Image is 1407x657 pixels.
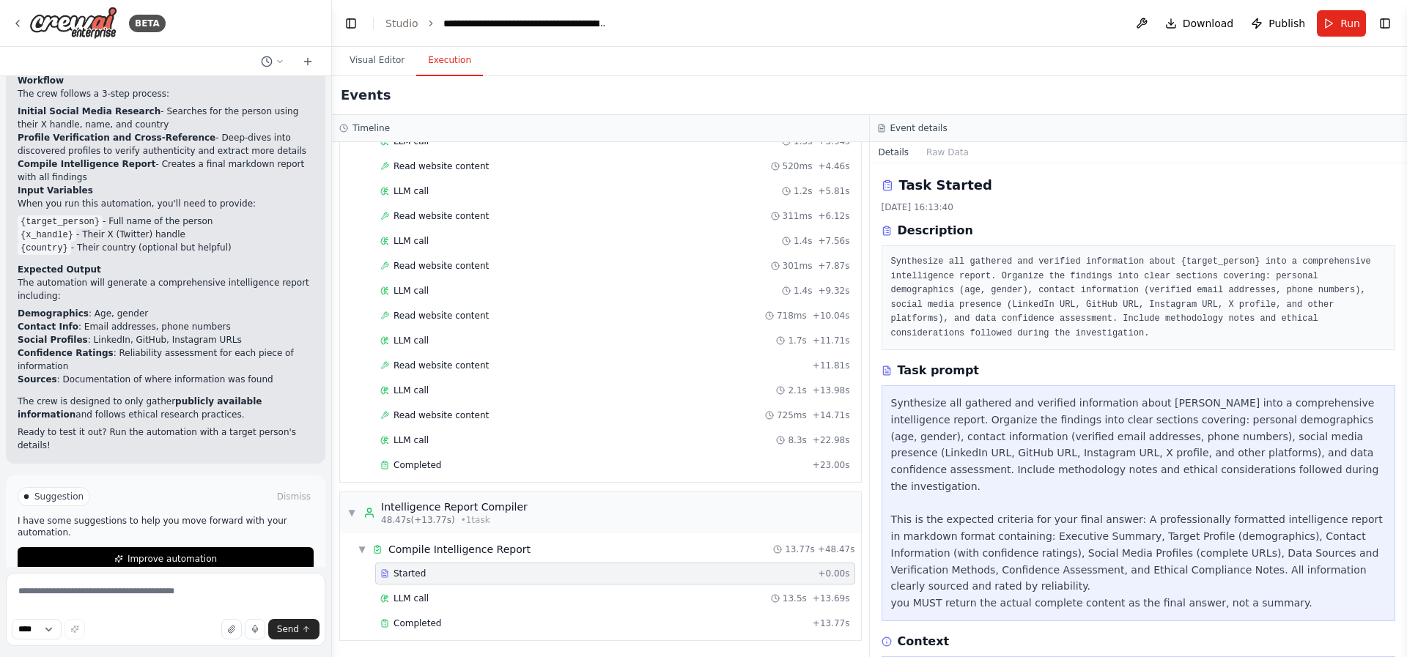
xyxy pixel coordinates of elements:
span: 311ms [783,210,813,222]
span: ▼ [347,507,356,519]
span: LLM call [394,593,429,604]
span: Publish [1268,16,1305,31]
span: Improve automation [128,553,217,565]
span: + 22.98s [813,434,850,446]
span: 301ms [783,260,813,272]
span: 2.1s [788,385,806,396]
button: Click to speak your automation idea [245,619,265,639]
h3: Task prompt [898,362,980,379]
span: Read website content [394,260,489,272]
li: - Deep-dives into discovered profiles to verify authenticity and extract more details [18,131,314,157]
li: : Age, gender [18,307,314,320]
span: + 5.81s [818,185,849,197]
strong: Compile Intelligence Report [18,159,155,169]
span: Read website content [394,310,489,322]
p: When you run this automation, you'll need to provide: [18,197,314,210]
h2: Events [341,85,391,105]
span: ▼ [358,543,366,555]
button: Improve this prompt [64,619,85,639]
span: + 14.71s [813,409,850,421]
strong: Demographics [18,308,89,319]
strong: Profile Verification and Cross-Reference [18,133,215,143]
span: + 48.47s [818,543,855,555]
h3: Event details [890,122,948,134]
span: LLM call [394,185,429,197]
strong: Social Profiles [18,335,88,345]
li: - Full name of the person [18,215,314,228]
li: - Searches for the person using their X handle, name, and country [18,105,314,131]
span: LLM call [394,335,429,346]
li: - Their X (Twitter) handle [18,228,314,241]
strong: Expected Output [18,264,101,275]
button: Start a new chat [296,53,320,70]
button: Download [1159,10,1240,37]
span: Read website content [394,409,489,421]
span: Suggestion [34,491,84,502]
button: Improve automation [18,547,314,571]
span: + 7.56s [818,235,849,247]
span: LLM call [394,385,429,396]
strong: Input Variables [18,185,93,196]
h3: Context [898,633,950,650]
div: Synthesize all gathered and verified information about [PERSON_NAME] into a comprehensive intelli... [891,395,1386,612]
span: Read website content [394,210,489,222]
li: : Documentation of where information was found [18,373,314,386]
strong: Sources [18,374,57,385]
span: + 6.12s [818,210,849,222]
h3: Description [898,222,973,240]
span: + 11.71s [813,335,850,346]
code: {x_handle} [18,229,76,242]
li: - Their country (optional but helpful) [18,241,314,254]
button: Dismiss [274,489,314,504]
li: : Reliability assessment for each piece of information [18,346,314,373]
span: 1.7s [788,335,806,346]
code: {target_person} [18,215,103,229]
span: Read website content [394,360,489,371]
p: The automation will generate a comprehensive intelligence report including: [18,276,314,302]
h2: Task Started [899,175,992,196]
li: : Email addresses, phone numbers [18,320,314,333]
span: + 10.04s [813,310,850,322]
strong: Confidence Ratings [18,348,114,358]
span: + 13.69s [813,593,850,604]
span: 13.77s [785,543,815,555]
span: + 23.00s [813,459,850,471]
span: Completed [394,459,441,471]
div: Intelligence Report Compiler [381,500,528,514]
p: The crew follows a 3-step process: [18,87,314,100]
span: Send [277,623,299,635]
span: + 9.32s [818,285,849,297]
span: Run [1340,16,1360,31]
p: I have some suggestions to help you move forward with your automation. [18,515,314,538]
img: Logo [29,7,117,40]
span: 1.4s [794,285,812,297]
span: + 0.00s [818,568,849,579]
span: + 11.81s [813,360,850,371]
span: LLM call [394,285,429,297]
button: Switch to previous chat [255,53,290,70]
span: 1.4s [794,235,812,247]
a: Studio [385,18,418,29]
strong: Contact Info [18,322,78,332]
strong: Workflow [18,75,64,86]
button: Raw Data [917,142,978,163]
button: Visual Editor [338,45,416,76]
p: Ready to test it out? Run the automation with a target person's details! [18,426,314,452]
pre: Synthesize all gathered and verified information about {target_person} into a comprehensive intel... [891,255,1386,341]
span: + 4.46s [818,160,849,172]
strong: Initial Social Media Research [18,106,160,116]
span: 48.47s (+13.77s) [381,514,455,526]
p: The crew is designed to only gather and follows ethical research practices. [18,395,314,421]
span: Compile Intelligence Report [388,542,531,557]
nav: breadcrumb [385,16,608,31]
span: + 7.87s [818,260,849,272]
span: + 13.98s [813,385,850,396]
button: Publish [1245,10,1311,37]
button: Hide left sidebar [341,13,361,34]
span: LLM call [394,434,429,446]
button: Show right sidebar [1375,13,1395,34]
li: - Creates a final markdown report with all findings [18,157,314,184]
span: • 1 task [461,514,490,526]
span: LLM call [394,235,429,247]
button: Run [1317,10,1366,37]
